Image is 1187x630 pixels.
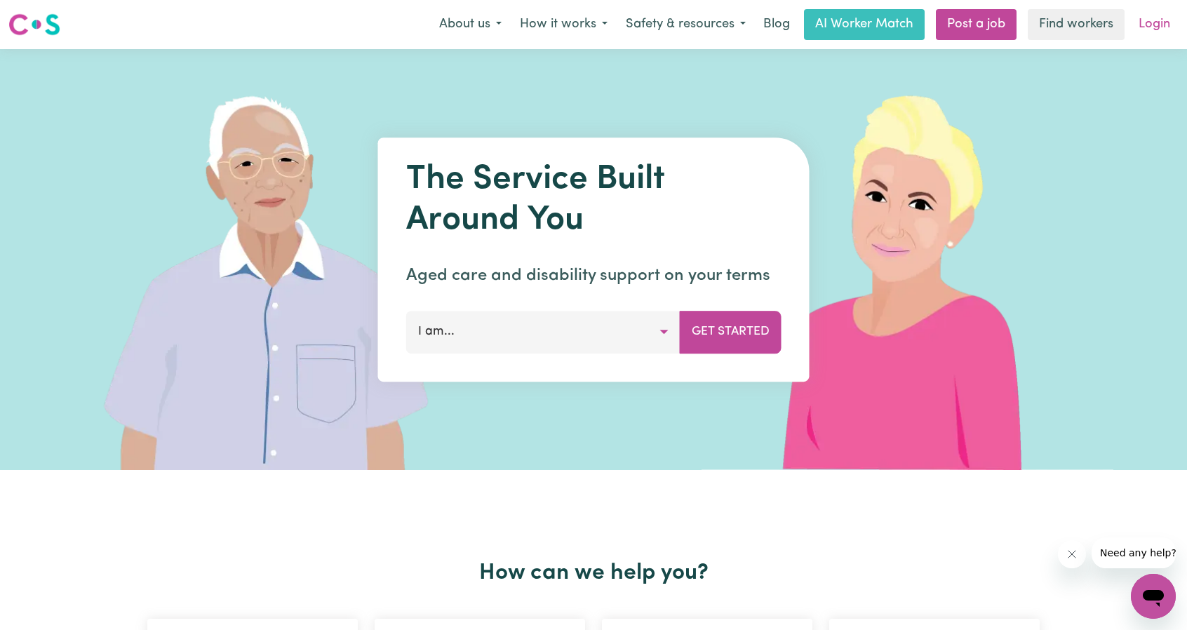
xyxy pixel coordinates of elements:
button: I am... [406,311,680,353]
p: Aged care and disability support on your terms [406,263,782,288]
h2: How can we help you? [139,560,1048,587]
button: Get Started [680,311,782,353]
iframe: Close message [1058,540,1086,568]
iframe: Message from company [1092,537,1176,568]
iframe: Button to launch messaging window [1131,574,1176,619]
button: How it works [511,10,617,39]
a: Careseekers logo [8,8,60,41]
a: Login [1130,9,1179,40]
a: AI Worker Match [804,9,925,40]
button: Safety & resources [617,10,755,39]
button: About us [430,10,511,39]
a: Post a job [936,9,1017,40]
a: Find workers [1028,9,1125,40]
a: Blog [755,9,798,40]
img: Careseekers logo [8,12,60,37]
h1: The Service Built Around You [406,160,782,241]
span: Need any help? [8,10,85,21]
